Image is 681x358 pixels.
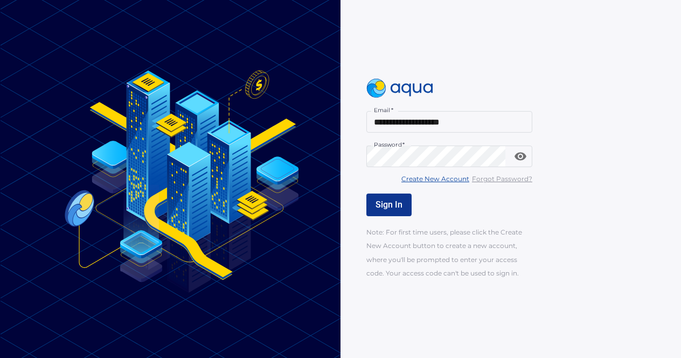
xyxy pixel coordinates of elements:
span: Sign In [376,199,402,210]
button: toggle password visibility [510,146,531,167]
span: Note: For first time users, please click the Create New Account button to create a new account, w... [366,228,522,277]
img: logo [366,79,433,98]
label: Email [374,106,393,114]
u: Create New Account [401,175,469,183]
button: Sign In [366,194,412,216]
u: Forgot Password? [472,175,532,183]
label: Password [374,141,405,149]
